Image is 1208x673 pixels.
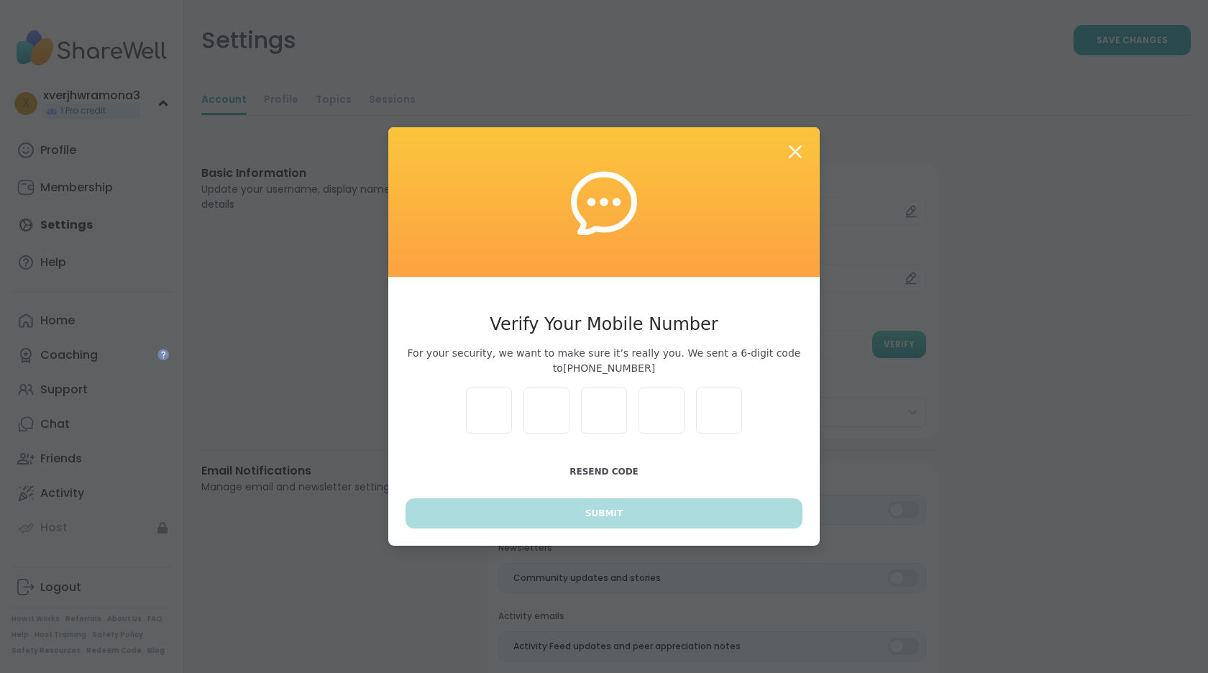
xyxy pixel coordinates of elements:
[406,311,802,337] h3: Verify Your Mobile Number
[569,467,639,477] span: Resend Code
[585,507,623,520] span: Submit
[157,349,169,360] iframe: Spotlight
[406,457,802,487] button: Resend Code
[406,498,802,528] button: Submit
[406,346,802,376] span: For your security, we want to make sure it’s really you. We sent a 6-digit code to [PHONE_NUMBER]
